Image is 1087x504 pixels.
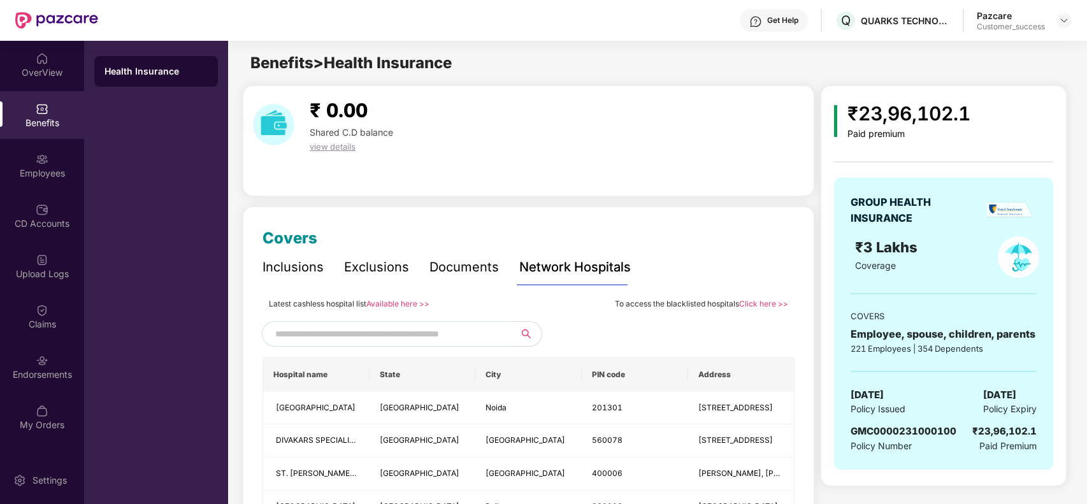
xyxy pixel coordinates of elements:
span: ST. [PERSON_NAME][GEOGRAPHIC_DATA] [276,468,433,478]
a: Click here >> [739,299,788,308]
button: search [510,321,542,347]
th: Hospital name [263,357,370,392]
span: [DATE] [983,387,1016,403]
div: Settings [29,474,71,487]
span: Policy Expiry [983,402,1037,416]
span: [GEOGRAPHIC_DATA] [380,403,459,412]
span: [GEOGRAPHIC_DATA] [380,435,459,445]
td: Block X-1, Vyapar Marg, L-94, Sector 12 [688,392,795,425]
span: Policy Number [851,440,912,451]
td: Mumbai [475,457,582,491]
div: Employee, spouse, children, parents [851,326,1037,342]
span: DIVAKARS SPECIALITY HOSPITAL [276,435,399,445]
div: COVERS [851,310,1037,322]
div: Health Insurance [104,65,208,78]
img: svg+xml;base64,PHN2ZyBpZD0iSG9tZSIgeG1sbnM9Imh0dHA6Ly93d3cudzMub3JnLzIwMDAvc3ZnIiB3aWR0aD0iMjAiIG... [36,52,48,65]
img: svg+xml;base64,PHN2ZyBpZD0iRHJvcGRvd24tMzJ4MzIiIHhtbG5zPSJodHRwOi8vd3d3LnczLm9yZy8yMDAwL3N2ZyIgd2... [1059,15,1069,25]
th: Address [688,357,795,392]
span: [GEOGRAPHIC_DATA] [486,468,565,478]
td: DIVAKARS SPECIALITY HOSPITAL [263,424,370,457]
div: Inclusions [263,257,324,277]
span: 400006 [592,468,623,478]
th: PIN code [582,357,688,392]
a: Available here >> [366,299,429,308]
span: Coverage [855,260,896,271]
div: Network Hospitals [519,257,631,277]
span: Covers [263,229,317,247]
span: ₹ 0.00 [310,99,368,122]
span: [STREET_ADDRESS] [698,435,773,445]
span: [GEOGRAPHIC_DATA] [276,403,356,412]
span: Address [698,370,784,380]
div: ₹23,96,102.1 [847,99,970,129]
span: ₹3 Lakhs [855,239,921,256]
div: Paid premium [847,129,970,140]
td: Karnataka [370,424,476,457]
img: svg+xml;base64,PHN2ZyBpZD0iQ2xhaW0iIHhtbG5zPSJodHRwOi8vd3d3LnczLm9yZy8yMDAwL3N2ZyIgd2lkdGg9IjIwIi... [36,304,48,317]
span: [STREET_ADDRESS] [698,403,773,412]
th: State [370,357,476,392]
div: 221 Employees | 354 Dependents [851,342,1037,355]
span: [PERSON_NAME], [PERSON_NAME] [698,468,828,478]
img: download [253,104,294,145]
img: policyIcon [998,236,1039,278]
div: GROUP HEALTH INSURANCE [851,194,962,226]
div: Pazcare [977,10,1045,22]
span: GMC0000231000100 [851,425,956,437]
span: To access the blacklisted hospitals [615,299,739,308]
img: svg+xml;base64,PHN2ZyBpZD0iQmVuZWZpdHMiIHhtbG5zPSJodHRwOi8vd3d3LnczLm9yZy8yMDAwL3N2ZyIgd2lkdGg9Ij... [36,103,48,115]
span: [GEOGRAPHIC_DATA] [380,468,459,478]
span: Benefits > Health Insurance [250,54,452,72]
img: icon [834,105,837,137]
td: ST. ELIZABETH S HOSPITAL [263,457,370,491]
th: City [475,357,582,392]
span: Noida [486,403,507,412]
span: Shared C.D balance [310,127,393,138]
img: svg+xml;base64,PHN2ZyBpZD0iQ0RfQWNjb3VudHMiIGRhdGEtbmFtZT0iQ0QgQWNjb3VudHMiIHhtbG5zPSJodHRwOi8vd3... [36,203,48,216]
td: Maharashtra [370,457,476,491]
img: svg+xml;base64,PHN2ZyBpZD0iU2V0dGluZy0yMHgyMCIgeG1sbnM9Imh0dHA6Ly93d3cudzMub3JnLzIwMDAvc3ZnIiB3aW... [13,474,26,487]
span: view details [310,141,356,152]
img: svg+xml;base64,PHN2ZyBpZD0iVXBsb2FkX0xvZ3MiIGRhdGEtbmFtZT0iVXBsb2FkIExvZ3MiIHhtbG5zPSJodHRwOi8vd3... [36,254,48,266]
span: 560078 [592,435,623,445]
div: Get Help [767,15,798,25]
div: QUARKS TECHNOSOFT PRIVATE LIMITED [861,15,950,27]
span: [GEOGRAPHIC_DATA] [486,435,565,445]
span: Latest cashless hospital list [269,299,366,308]
span: search [510,329,542,339]
span: Q [841,13,851,28]
td: No 220, 9th Cross Road, 2nd Phase, J P Nagar [688,424,795,457]
img: svg+xml;base64,PHN2ZyBpZD0iTXlfT3JkZXJzIiBkYXRhLW5hbWU9Ik15IE9yZGVycyIgeG1sbnM9Imh0dHA6Ly93d3cudz... [36,405,48,417]
div: Documents [429,257,499,277]
img: svg+xml;base64,PHN2ZyBpZD0iRW5kb3JzZW1lbnRzIiB4bWxucz0iaHR0cDovL3d3dy53My5vcmcvMjAwMC9zdmciIHdpZH... [36,354,48,367]
span: 201301 [592,403,623,412]
div: Exclusions [344,257,409,277]
img: insurerLogo [987,202,1032,218]
td: METRO HOSPITAL AND HEART INSTITUTE [263,392,370,425]
span: [DATE] [851,387,884,403]
span: Policy Issued [851,402,905,416]
div: ₹23,96,102.1 [972,424,1037,439]
span: Hospital name [273,370,359,380]
img: svg+xml;base64,PHN2ZyBpZD0iSGVscC0zMngzMiIgeG1sbnM9Imh0dHA6Ly93d3cudzMub3JnLzIwMDAvc3ZnIiB3aWR0aD... [749,15,762,28]
td: J Mehta, Malbar Hill [688,457,795,491]
img: New Pazcare Logo [15,12,98,29]
td: Uttar Pradesh [370,392,476,425]
div: Customer_success [977,22,1045,32]
span: Paid Premium [979,439,1037,453]
td: Bangalore [475,424,582,457]
img: svg+xml;base64,PHN2ZyBpZD0iRW1wbG95ZWVzIiB4bWxucz0iaHR0cDovL3d3dy53My5vcmcvMjAwMC9zdmciIHdpZHRoPS... [36,153,48,166]
td: Noida [475,392,582,425]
